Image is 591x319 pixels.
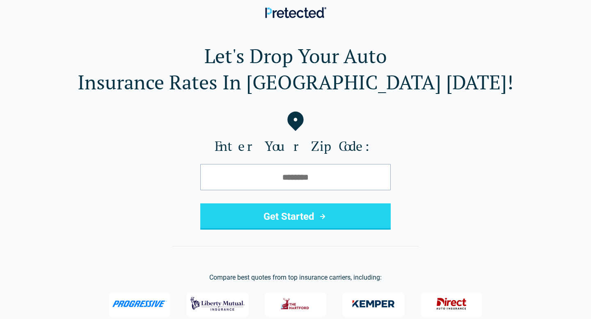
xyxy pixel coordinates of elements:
[13,43,578,95] h1: Let's Drop Your Auto Insurance Rates In [GEOGRAPHIC_DATA] [DATE]!
[346,293,401,314] img: Kemper
[200,203,391,230] button: Get Started
[13,273,578,283] p: Compare best quotes from top insurance carriers, including:
[275,293,316,314] img: The Hartford
[265,7,326,18] img: Pretected
[112,301,167,307] img: Progressive
[13,138,578,154] label: Enter Your Zip Code:
[190,293,245,314] img: Liberty Mutual
[431,293,472,314] img: Direct General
